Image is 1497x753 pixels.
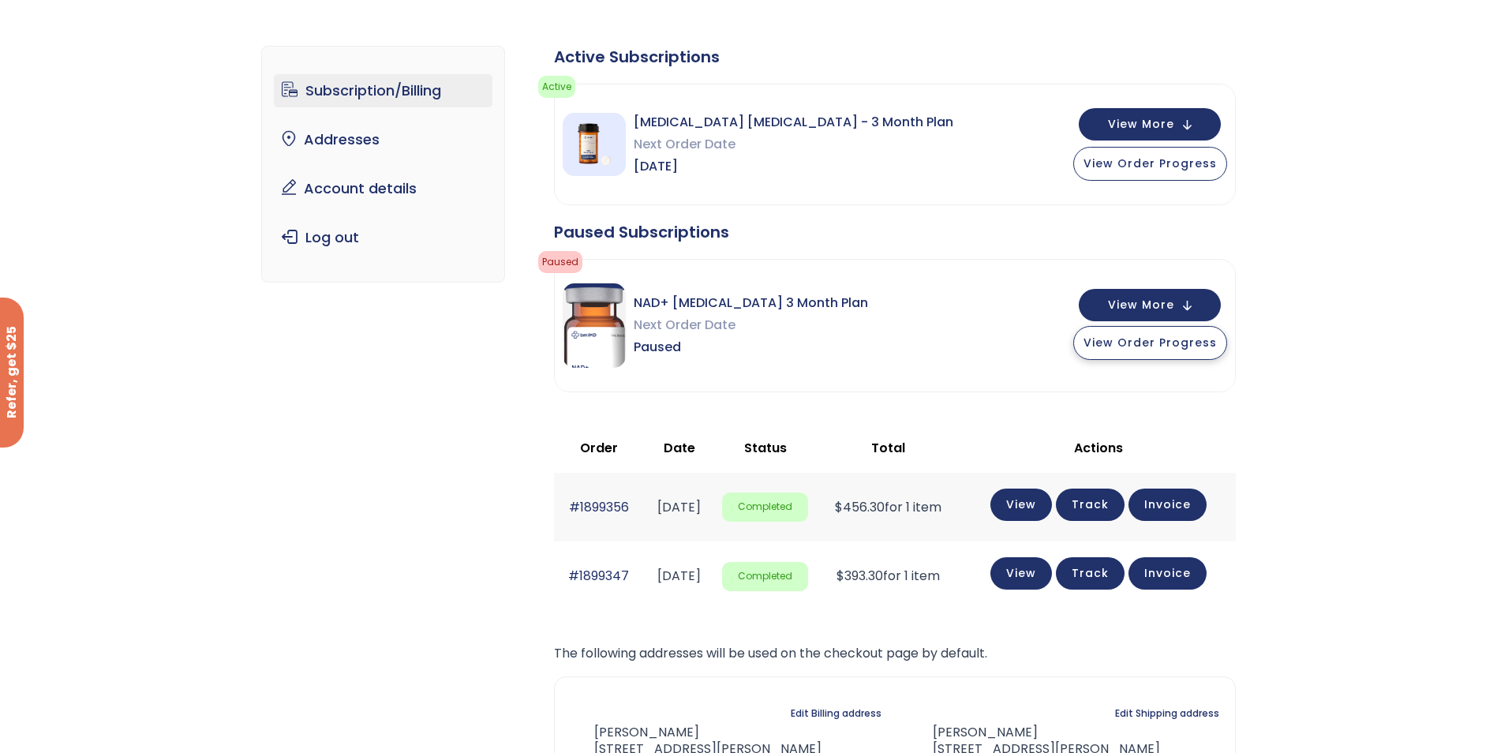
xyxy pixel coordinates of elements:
a: Track [1056,557,1125,590]
span: Active [538,76,575,98]
span: Completed [722,493,808,522]
span: View Order Progress [1083,335,1217,350]
div: Paused Subscriptions [554,221,1236,243]
a: #1899347 [568,567,629,585]
img: Sermorelin Nasal Spray - 3 Month Plan [563,113,626,176]
span: Next Order Date [634,314,868,336]
td: for 1 item [816,541,961,610]
span: [DATE] [634,155,953,178]
span: 456.30 [835,498,885,516]
span: View Order Progress [1083,155,1217,171]
span: Paused [538,251,582,273]
span: Date [664,439,695,457]
a: Invoice [1128,489,1207,521]
button: View Order Progress [1073,326,1227,360]
a: Edit Billing address [791,702,881,725]
img: NAD Injection [563,283,626,368]
span: NAD+ [MEDICAL_DATA] 3 Month Plan [634,292,868,314]
a: Addresses [274,123,492,156]
a: Track [1056,489,1125,521]
a: Edit Shipping address [1115,702,1219,725]
time: [DATE] [657,498,701,516]
button: View More [1079,289,1221,321]
a: Subscription/Billing [274,74,492,107]
a: Log out [274,221,492,254]
a: #1899356 [569,498,629,516]
span: Paused [634,336,868,358]
span: $ [836,567,844,585]
a: Invoice [1128,557,1207,590]
a: View [990,557,1052,590]
span: Actions [1074,439,1123,457]
span: $ [835,498,843,516]
span: [MEDICAL_DATA] [MEDICAL_DATA] - 3 Month Plan [634,111,953,133]
span: View More [1108,300,1174,310]
span: Status [744,439,787,457]
button: View More [1079,108,1221,140]
button: View Order Progress [1073,147,1227,181]
p: The following addresses will be used on the checkout page by default. [554,642,1236,665]
div: Active Subscriptions [554,46,1236,68]
a: Account details [274,172,492,205]
span: Total [871,439,905,457]
span: Next Order Date [634,133,953,155]
a: View [990,489,1052,521]
span: 393.30 [836,567,883,585]
span: Order [580,439,618,457]
span: Completed [722,562,808,591]
td: for 1 item [816,473,961,541]
time: [DATE] [657,567,701,585]
span: View More [1108,119,1174,129]
nav: Account pages [261,46,505,283]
